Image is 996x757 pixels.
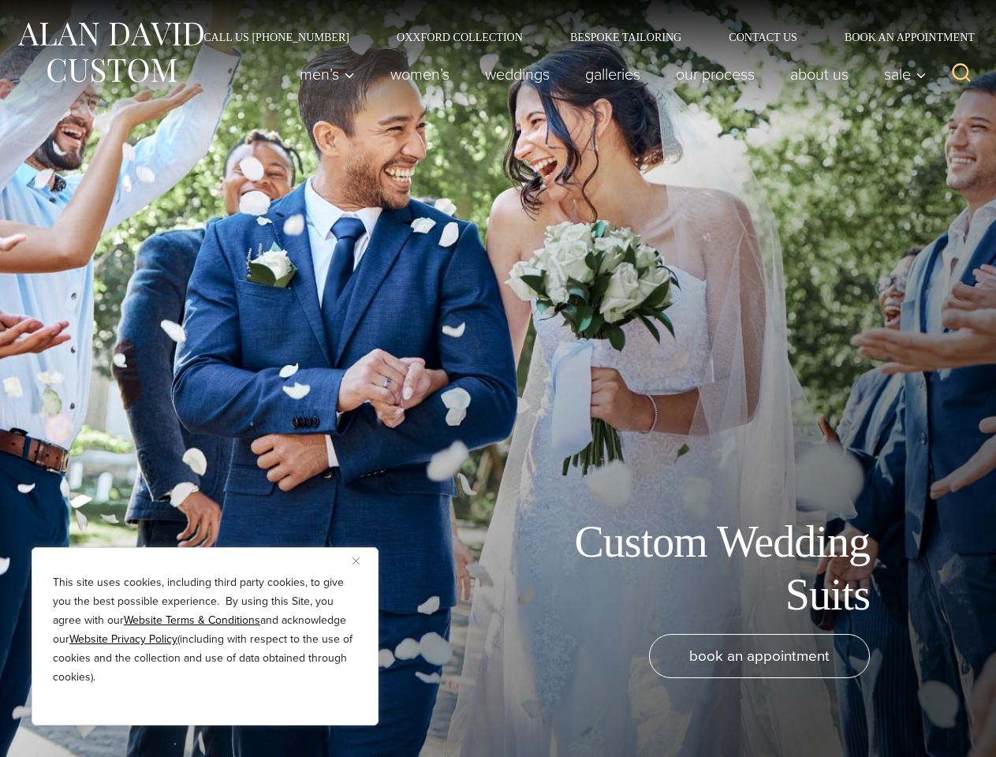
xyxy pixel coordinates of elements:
[53,573,357,687] p: This site uses cookies, including third party cookies, to give you the best possible experience. ...
[124,612,260,628] a: Website Terms & Conditions
[282,58,935,90] nav: Primary Navigation
[884,66,927,82] span: Sale
[705,32,821,43] a: Contact Us
[942,55,980,93] button: View Search Form
[180,32,373,43] a: Call Us [PHONE_NUMBER]
[773,58,867,90] a: About Us
[546,32,705,43] a: Bespoke Tailoring
[373,58,468,90] a: Women’s
[16,17,205,88] img: Alan David Custom
[515,516,870,621] h1: Custom Wedding Suits
[69,631,177,647] a: Website Privacy Policy
[180,32,980,43] nav: Secondary Navigation
[689,644,830,667] span: book an appointment
[468,58,568,90] a: weddings
[821,32,980,43] a: Book an Appointment
[658,58,773,90] a: Our Process
[300,66,355,82] span: Men’s
[353,557,360,565] img: Close
[568,58,658,90] a: Galleries
[373,32,546,43] a: Oxxford Collection
[649,634,870,678] a: book an appointment
[353,551,371,570] button: Close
